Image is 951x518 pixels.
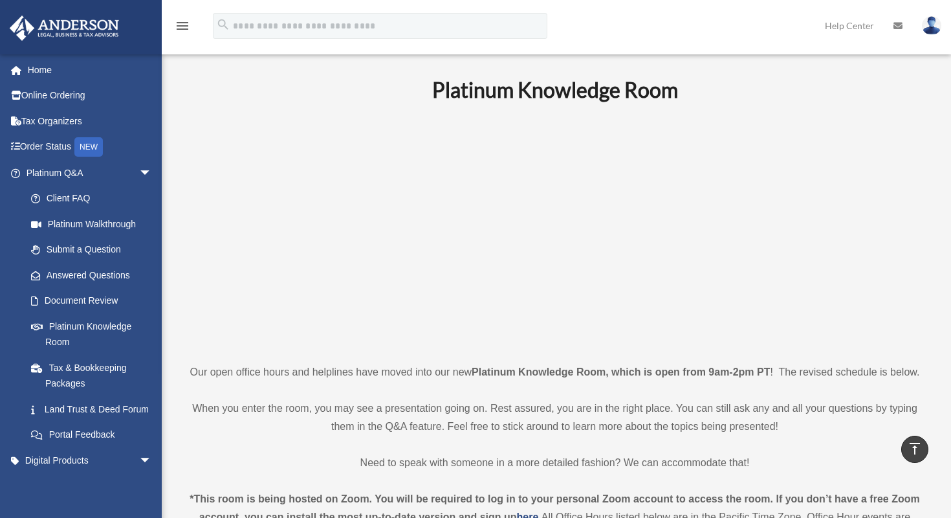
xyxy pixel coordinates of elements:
a: Client FAQ [18,186,171,212]
img: User Pic [922,16,941,35]
a: Online Ordering [9,83,171,109]
a: Document Review [18,288,171,314]
a: Land Trust & Deed Forum [18,396,171,422]
a: Platinum Knowledge Room [18,313,165,355]
a: Answered Questions [18,262,171,288]
a: My Entitiesarrow_drop_down [9,473,171,499]
a: Portal Feedback [18,422,171,448]
iframe: 231110_Toby_KnowledgeRoom [361,120,749,339]
a: Digital Productsarrow_drop_down [9,447,171,473]
a: Tax Organizers [9,108,171,134]
a: vertical_align_top [901,436,928,463]
strong: Platinum Knowledge Room, which is open from 9am-2pm PT [472,366,770,377]
p: Our open office hours and helplines have moved into our new ! The revised schedule is below. [184,363,925,381]
a: Home [9,57,171,83]
i: search [216,17,230,32]
span: arrow_drop_down [139,473,165,500]
b: Platinum Knowledge Room [432,77,678,102]
a: Order StatusNEW [9,134,171,161]
a: Tax & Bookkeeping Packages [18,355,171,396]
span: arrow_drop_down [139,447,165,474]
a: Submit a Question [18,237,171,263]
a: Platinum Q&Aarrow_drop_down [9,160,171,186]
span: arrow_drop_down [139,160,165,186]
p: Need to speak with someone in a more detailed fashion? We can accommodate that! [184,454,925,472]
a: menu [175,23,190,34]
div: NEW [74,137,103,157]
i: vertical_align_top [907,441,923,456]
img: Anderson Advisors Platinum Portal [6,16,123,41]
a: Platinum Walkthrough [18,211,171,237]
i: menu [175,18,190,34]
p: When you enter the room, you may see a presentation going on. Rest assured, you are in the right ... [184,400,925,436]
